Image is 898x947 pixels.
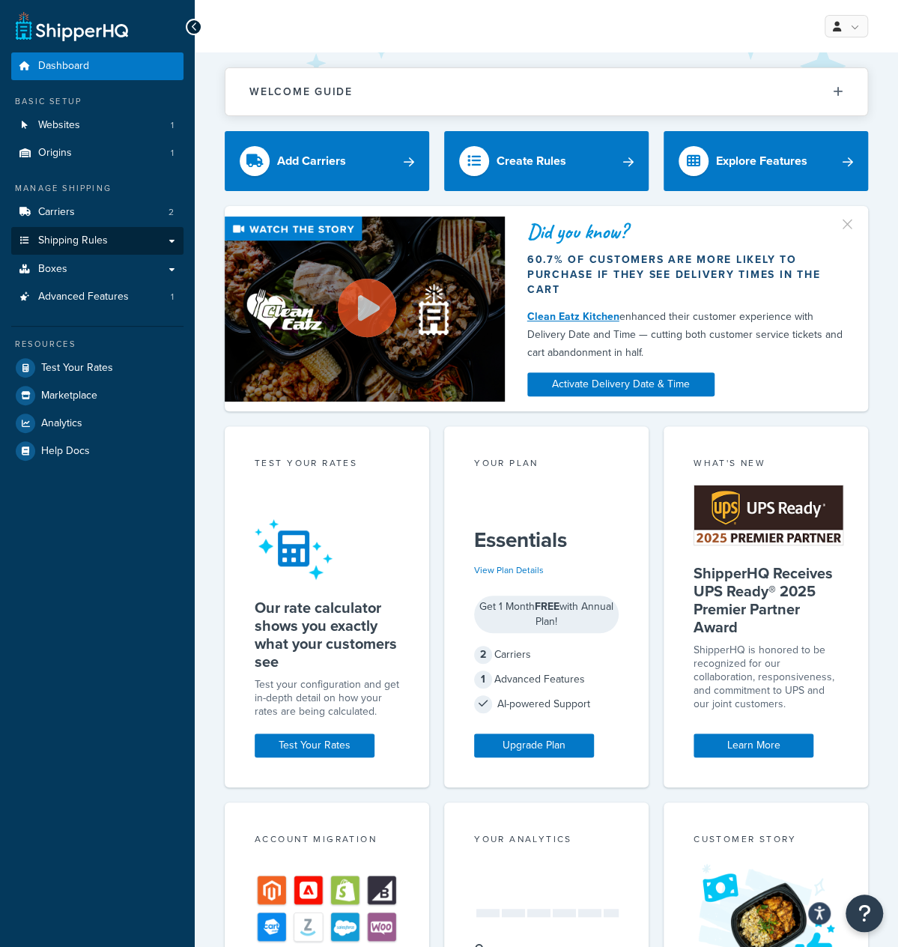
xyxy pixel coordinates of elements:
[11,410,183,437] a: Analytics
[716,151,807,172] div: Explore Features
[249,86,353,97] h2: Welcome Guide
[11,182,183,195] div: Manage Shipping
[41,362,113,375] span: Test Your Rates
[255,678,399,718] div: Test your configuration and get in-depth detail on how your rates are being calculated.
[694,644,838,711] p: ShipperHQ is honored to be recognized for our collaboration, responsiveness, and commitment to UP...
[497,151,566,172] div: Create Rules
[474,646,492,664] span: 2
[474,456,619,473] div: Your Plan
[171,291,174,303] span: 1
[527,309,619,324] a: Clean Eatz Kitchen
[225,217,505,401] img: Video thumbnail
[474,528,619,552] h5: Essentials
[41,445,90,458] span: Help Docs
[255,599,399,671] h5: Our rate calculator shows you exactly what your customers see
[11,382,183,409] a: Marketplace
[11,52,183,80] a: Dashboard
[225,131,429,191] a: Add Carriers
[11,139,183,167] li: Origins
[38,119,80,132] span: Websites
[527,252,846,297] div: 60.7% of customers are more likely to purchase if they see delivery times in the cart
[694,564,838,636] h5: ShipperHQ Receives UPS Ready® 2025 Premier Partner Award
[38,291,129,303] span: Advanced Features
[535,599,559,614] strong: FREE
[41,390,97,402] span: Marketplace
[474,671,492,689] span: 1
[474,694,619,715] div: AI-powered Support
[11,139,183,167] a: Origins1
[255,832,399,850] div: Account Migration
[38,206,75,219] span: Carriers
[846,895,883,932] button: Open Resource Center
[11,227,183,255] a: Shipping Rules
[444,131,649,191] a: Create Rules
[171,119,174,132] span: 1
[11,338,183,351] div: Resources
[225,68,867,115] button: Welcome Guide
[171,147,174,160] span: 1
[694,832,838,850] div: Customer Story
[474,733,594,757] a: Upgrade Plan
[474,832,619,850] div: Your Analytics
[38,60,89,73] span: Dashboard
[11,95,183,108] div: Basic Setup
[11,199,183,226] a: Carriers2
[38,263,67,276] span: Boxes
[11,112,183,139] li: Websites
[664,131,868,191] a: Explore Features
[169,206,174,219] span: 2
[527,372,715,396] a: Activate Delivery Date & Time
[474,644,619,665] div: Carriers
[11,199,183,226] li: Carriers
[474,563,544,577] a: View Plan Details
[38,147,72,160] span: Origins
[255,456,399,473] div: Test your rates
[11,283,183,311] li: Advanced Features
[11,255,183,283] a: Boxes
[474,596,619,633] div: Get 1 Month with Annual Plan!
[694,456,838,473] div: What's New
[277,151,346,172] div: Add Carriers
[11,112,183,139] a: Websites1
[527,308,846,362] div: enhanced their customer experience with Delivery Date and Time — cutting both customer service ti...
[694,733,813,757] a: Learn More
[527,221,846,242] div: Did you know?
[38,235,108,247] span: Shipping Rules
[11,283,183,311] a: Advanced Features1
[255,733,374,757] a: Test Your Rates
[41,417,82,430] span: Analytics
[11,354,183,381] a: Test Your Rates
[474,669,619,690] div: Advanced Features
[11,438,183,465] a: Help Docs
